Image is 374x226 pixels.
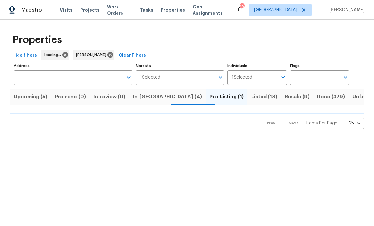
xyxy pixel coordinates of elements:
span: Tasks [140,8,153,12]
span: Geo Assignments [193,4,229,16]
label: Address [14,64,132,68]
span: In-review (0) [93,92,125,101]
span: In-[GEOGRAPHIC_DATA] (4) [133,92,202,101]
button: Open [279,73,288,82]
span: Maestro [21,7,42,13]
label: Flags [290,64,349,68]
div: loading... [41,50,69,60]
span: 1 Selected [140,75,160,80]
button: Open [216,73,225,82]
span: Pre-Listing (1) [210,92,244,101]
nav: Pagination Navigation [261,118,364,129]
button: Hide filters [10,50,39,61]
span: 1 Selected [232,75,252,80]
span: Clear Filters [119,52,146,60]
div: 104 [240,4,244,10]
button: Open [341,73,350,82]
span: Projects [80,7,100,13]
div: [PERSON_NAME] [73,50,114,60]
span: Visits [60,7,73,13]
span: [GEOGRAPHIC_DATA] [254,7,297,13]
button: Open [124,73,133,82]
span: loading... [44,52,64,58]
p: Items Per Page [306,120,337,126]
span: [PERSON_NAME] [327,7,365,13]
label: Markets [136,64,225,68]
span: Hide filters [13,52,37,60]
span: Work Orders [107,4,132,16]
span: Properties [13,37,62,43]
button: Clear Filters [116,50,148,61]
span: [PERSON_NAME] [76,52,109,58]
label: Individuals [227,64,287,68]
span: Resale (9) [285,92,309,101]
span: Done (379) [317,92,345,101]
span: Upcoming (5) [14,92,47,101]
span: Pre-reno (0) [55,92,86,101]
div: 25 [345,115,364,131]
span: Properties [161,7,185,13]
span: Listed (18) [251,92,277,101]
